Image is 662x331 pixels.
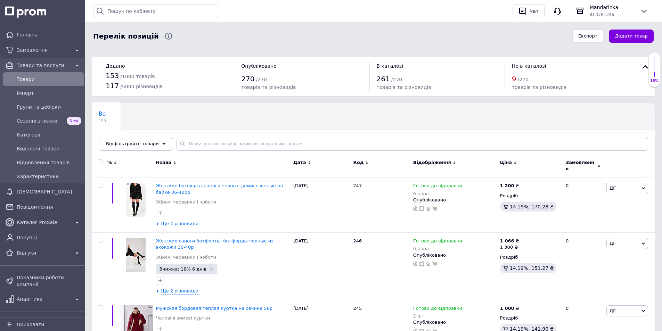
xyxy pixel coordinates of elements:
span: Товари [17,76,81,83]
span: Ціна [500,159,512,166]
span: товарів та різновидів [241,84,296,90]
span: Не в каталозі [512,63,546,69]
span: Mandarinka [590,4,634,11]
span: / 270 [518,77,529,82]
span: Дії [610,241,615,246]
a: Жіночі черевики і чоботи [156,254,216,260]
span: Готово до відправки [413,306,462,313]
span: / 1000 товарів [120,74,155,79]
div: 15% [649,78,660,83]
span: Категорії [17,131,81,138]
span: [DEMOGRAPHIC_DATA] [17,188,81,195]
span: Сезонні знижки [17,117,64,124]
span: / 270 [256,77,267,82]
span: 246 [353,238,362,243]
span: Головна [17,31,81,38]
span: Видалені товари [17,145,81,152]
span: Дії [610,185,615,191]
span: Додано [106,63,125,69]
span: Дії [610,308,615,313]
span: 270 [241,75,254,83]
span: Товари та послуги [17,62,70,69]
div: 6 пара [413,191,462,196]
b: 1 066 [500,238,514,243]
span: 14.19%, 170.28 ₴ [510,204,554,209]
img: Женские сапоги ботфорты, ботфорды черные из экокожи 36-40р [126,238,146,272]
div: Опубліковано [413,197,497,203]
a: Чоловічі зимові куртки [156,315,210,321]
span: Ще 2 різновиди [161,288,199,295]
span: 153 [106,72,119,80]
b: 1 200 [500,183,514,188]
a: Жіночі черевики і чоботи [156,199,216,205]
div: Роздріб [500,315,560,321]
span: Аналітика [17,296,70,303]
span: 247 [353,183,362,188]
button: Додати товар [609,30,654,43]
span: Готово до відправки [413,183,462,190]
span: % [107,159,112,166]
div: 1 300 ₴ [500,244,519,250]
span: Відображення [413,159,451,166]
span: товарів та різновидів [512,84,566,90]
span: Замовлення [566,159,596,172]
a: Мужская бордовая теплая куртка на овчине 56р [156,306,273,311]
span: Відфільтруйте товари [106,141,159,146]
button: Експорт [572,30,604,43]
div: ₴ [500,183,519,189]
img: Женские ботфорты сапоги черные демисезонные на байке 36-40рр [126,183,146,217]
span: Всі [99,111,107,117]
span: Характеристики [17,173,81,180]
span: Перелік позицій [93,31,159,41]
div: 6 пара [413,246,462,251]
div: [DATE] [292,177,351,233]
span: товарів та різновидів [377,84,431,90]
a: Женские сапоги ботфорты, ботфорды черные из экокожи 36-40р [156,238,273,250]
span: Каталог ProSale [17,219,70,226]
span: Показники роботи компанії [17,274,81,288]
button: Чат [513,4,545,18]
div: Роздріб [500,254,560,260]
span: Знижка: 18% 6 днів [160,267,207,271]
span: Дата [293,159,306,166]
span: Приховати [17,322,44,327]
a: Женские ботфорты сапоги черные демисезонные на байке 36-40рр [156,183,283,195]
div: Роздріб [500,193,560,199]
span: 9 [512,75,516,83]
span: / 270 [391,77,402,82]
span: В каталозі [377,63,403,69]
span: ID: 3781346 [590,12,614,17]
input: Пошук по назві позиції, артикулу і пошуковим запитам [177,137,648,151]
span: / 5000 різновидів [120,84,163,89]
span: 261 [377,75,390,83]
span: Покупці [17,234,81,241]
div: Чат [528,6,540,16]
span: Повідомлення [17,204,81,210]
span: 153 [99,118,107,124]
span: Відновлення товарів [17,159,81,166]
span: 117 [106,82,119,90]
span: Назва [156,159,171,166]
div: Опубліковано [413,319,497,325]
input: Пошук по кабінету [93,4,218,18]
div: Опубліковано [413,252,497,258]
span: Ще 4 різновиди [161,221,199,227]
b: 1 000 [500,306,514,311]
span: 245 [353,306,362,311]
div: 0 [562,233,605,300]
div: 2 шт. [413,313,462,318]
span: Замовлення [17,47,70,53]
span: Опубліковано [241,63,277,69]
span: Групи та добірки [17,104,81,110]
span: Відгуки [17,249,70,256]
span: Код [353,159,363,166]
div: 0 [562,177,605,233]
div: ₴ [500,238,519,244]
span: Готово до відправки [413,238,462,246]
span: New [67,117,81,125]
span: 14.19%, 151.27 ₴ [510,265,554,271]
div: ₴ [500,305,519,312]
